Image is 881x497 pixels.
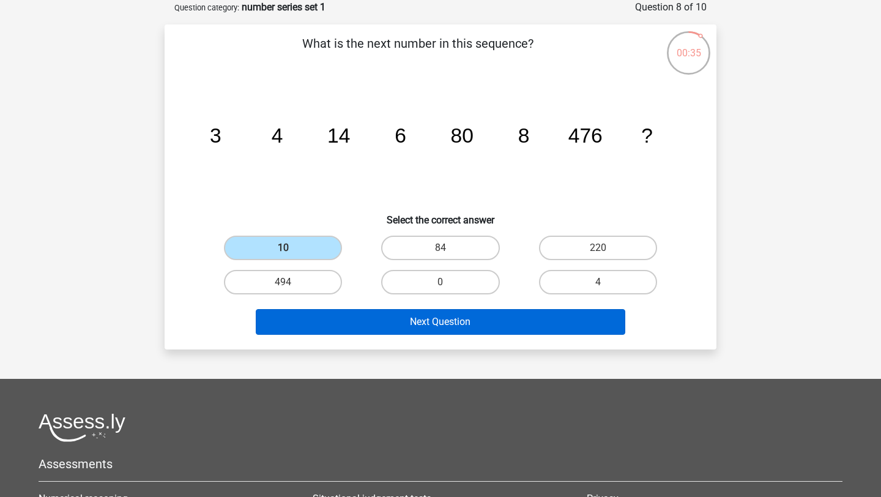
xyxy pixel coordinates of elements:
[395,124,406,147] tspan: 6
[539,270,657,294] label: 4
[327,124,350,147] tspan: 14
[210,124,221,147] tspan: 3
[539,236,657,260] label: 220
[381,236,499,260] label: 84
[666,30,712,61] div: 00:35
[184,204,697,226] h6: Select the correct answer
[272,124,283,147] tspan: 4
[451,124,474,147] tspan: 80
[381,270,499,294] label: 0
[39,413,125,442] img: Assessly logo
[184,34,651,71] p: What is the next number in this sequence?
[174,3,239,12] small: Question category:
[568,124,603,147] tspan: 476
[641,124,653,147] tspan: ?
[224,270,342,294] label: 494
[518,124,530,147] tspan: 8
[242,1,325,13] strong: number series set 1
[224,236,342,260] label: 10
[256,309,626,335] button: Next Question
[39,457,842,471] h5: Assessments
